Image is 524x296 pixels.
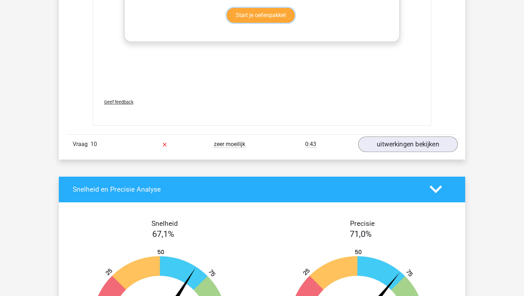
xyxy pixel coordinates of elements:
[152,229,174,239] span: 67,1%
[91,141,97,147] span: 10
[350,229,372,239] span: 71,0%
[270,219,454,228] h4: Precisie
[104,99,133,105] span: Geef feedback
[358,136,458,152] a: uitwerkingen bekijken
[227,8,295,23] a: Start je oefenpakket
[214,141,245,148] span: zeer moeilijk
[73,219,257,228] h4: Snelheid
[73,185,419,193] h4: Snelheid en Precisie Analyse
[73,140,91,149] span: Vraag
[305,141,316,148] span: 0:43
